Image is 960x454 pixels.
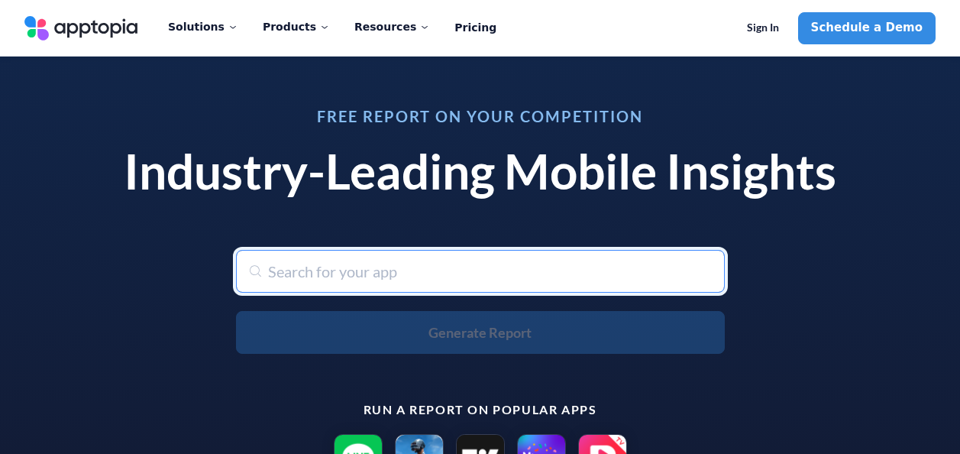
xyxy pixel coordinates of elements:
[263,11,330,43] div: Products
[236,250,725,293] input: Search for your app
[798,12,936,44] a: Schedule a Demo
[106,109,855,124] h3: Free Report on Your Competition
[106,142,855,201] h1: Industry-Leading Mobile Insights
[106,403,855,417] p: Run a report on popular apps
[734,12,792,44] a: Sign In
[454,12,496,44] a: Pricing
[747,21,779,34] span: Sign In
[168,11,238,43] div: Solutions
[354,11,430,43] div: Resources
